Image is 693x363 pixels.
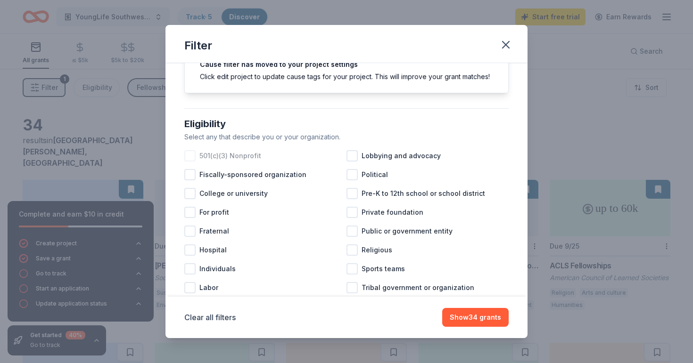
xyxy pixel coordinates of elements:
span: Public or government entity [362,226,453,237]
span: Sports teams [362,263,405,274]
button: Clear all filters [184,312,236,323]
span: 501(c)(3) Nonprofit [199,150,261,161]
div: Select any that describe you or your organization. [184,131,509,143]
button: Show34 grants [442,308,509,327]
div: Click edit project to update cause tags for your project. This will improve your grant matches! [200,72,493,81]
span: Labor [199,282,218,293]
span: Tribal government or organization [362,282,474,293]
span: Hospital [199,244,227,256]
span: Fiscally-sponsored organization [199,169,306,180]
span: Pre-K to 12th school or school district [362,188,485,199]
span: Individuals [199,263,236,274]
span: Religious [362,244,392,256]
span: Fraternal [199,226,229,237]
div: Filter [184,38,212,53]
span: College or university [199,188,268,199]
span: Private foundation [362,207,423,218]
span: For profit [199,207,229,218]
h5: Cause filter has moved to your project settings [200,61,493,68]
div: Eligibility [184,116,509,131]
span: Political [362,169,388,180]
span: Lobbying and advocacy [362,150,441,161]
